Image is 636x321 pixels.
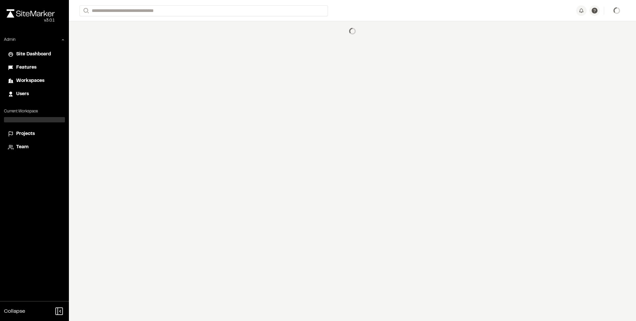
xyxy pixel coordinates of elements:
[7,9,55,18] img: rebrand.png
[8,144,61,151] a: Team
[7,18,55,24] div: Oh geez...please don't...
[8,77,61,85] a: Workspaces
[4,108,65,114] p: Current Workspace
[16,51,51,58] span: Site Dashboard
[8,51,61,58] a: Site Dashboard
[8,91,61,98] a: Users
[8,130,61,138] a: Projects
[16,130,35,138] span: Projects
[16,64,36,71] span: Features
[16,91,29,98] span: Users
[4,37,16,43] p: Admin
[16,77,44,85] span: Workspaces
[79,5,91,16] button: Search
[8,64,61,71] a: Features
[4,307,25,315] span: Collapse
[16,144,28,151] span: Team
